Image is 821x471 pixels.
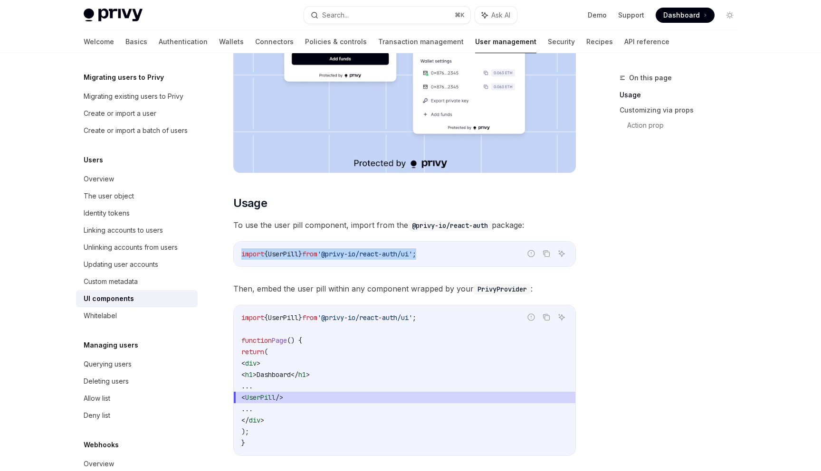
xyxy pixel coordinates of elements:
[525,311,537,323] button: Report incorrect code
[627,118,745,133] a: Action prop
[76,188,198,205] a: The user object
[491,10,510,20] span: Ask AI
[84,358,132,370] div: Querying users
[76,307,198,324] a: Whitelabel
[76,290,198,307] a: UI components
[255,30,294,53] a: Connectors
[241,313,264,322] span: import
[76,105,198,122] a: Create or import a user
[84,190,134,202] div: The user object
[84,276,138,287] div: Custom metadata
[84,376,129,387] div: Deleting users
[624,30,669,53] a: API reference
[378,30,464,53] a: Transaction management
[257,370,291,379] span: Dashboard
[412,250,416,258] span: ;
[253,370,257,379] span: >
[555,247,568,260] button: Ask AI
[264,313,268,322] span: {
[84,225,163,236] div: Linking accounts to users
[233,196,267,211] span: Usage
[84,72,164,83] h5: Migrating users to Privy
[84,125,188,136] div: Create or import a batch of users
[268,313,298,322] span: UserPill
[76,205,198,222] a: Identity tokens
[84,310,117,321] div: Whitelabel
[241,439,245,447] span: }
[588,10,607,20] a: Demo
[76,356,198,373] a: Querying users
[268,250,298,258] span: UserPill
[291,370,298,379] span: </
[159,30,208,53] a: Authentication
[241,416,249,424] span: </
[306,370,310,379] span: >
[84,154,103,166] h5: Users
[84,207,130,219] div: Identity tokens
[298,250,302,258] span: }
[317,250,412,258] span: '@privy-io/react-auth/ui'
[76,170,198,188] a: Overview
[76,390,198,407] a: Allow list
[475,7,517,24] button: Ask AI
[302,313,317,322] span: from
[76,239,198,256] a: Unlinking accounts from users
[84,293,134,304] div: UI components
[76,273,198,290] a: Custom metadata
[264,250,268,258] span: {
[586,30,613,53] a: Recipes
[304,7,470,24] button: Search...⌘K
[241,250,264,258] span: import
[76,222,198,239] a: Linking accounts to users
[455,11,465,19] span: ⌘ K
[84,393,110,404] div: Allow list
[84,108,156,119] div: Create or import a user
[245,359,257,367] span: div
[84,339,138,351] h5: Managing users
[540,247,553,260] button: Copy the contents from the code block
[245,370,253,379] span: h1
[241,382,253,390] span: ...
[264,348,268,356] span: (
[317,313,412,322] span: '@privy-io/react-auth/ui'
[298,313,302,322] span: }
[84,242,178,253] div: Unlinking accounts from users
[76,373,198,390] a: Deleting users
[219,30,244,53] a: Wallets
[305,30,367,53] a: Policies & controls
[84,439,119,451] h5: Webhooks
[540,311,553,323] button: Copy the contents from the code block
[408,220,492,231] code: @privy-io/react-auth
[548,30,575,53] a: Security
[233,218,576,232] span: To use the user pill component, import from the package:
[629,72,672,84] span: On this page
[412,313,416,322] span: ;
[125,30,147,53] a: Basics
[298,370,306,379] span: h1
[241,405,253,413] span: ...
[287,336,302,345] span: () {
[272,336,287,345] span: Page
[620,103,745,118] a: Customizing via props
[322,9,349,21] div: Search...
[722,8,737,23] button: Toggle dark mode
[84,259,158,270] div: Updating user accounts
[233,282,576,295] span: Then, embed the user pill within any component wrapped by your :
[276,393,283,402] span: />
[555,311,568,323] button: Ask AI
[302,250,317,258] span: from
[475,30,536,53] a: User management
[76,407,198,424] a: Deny list
[241,393,245,402] span: <
[241,359,245,367] span: <
[84,458,114,470] div: Overview
[84,9,143,22] img: light logo
[241,348,264,356] span: return
[76,256,198,273] a: Updating user accounts
[618,10,644,20] a: Support
[663,10,700,20] span: Dashboard
[241,370,245,379] span: <
[525,247,537,260] button: Report incorrect code
[76,122,198,139] a: Create or import a batch of users
[257,359,260,367] span: >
